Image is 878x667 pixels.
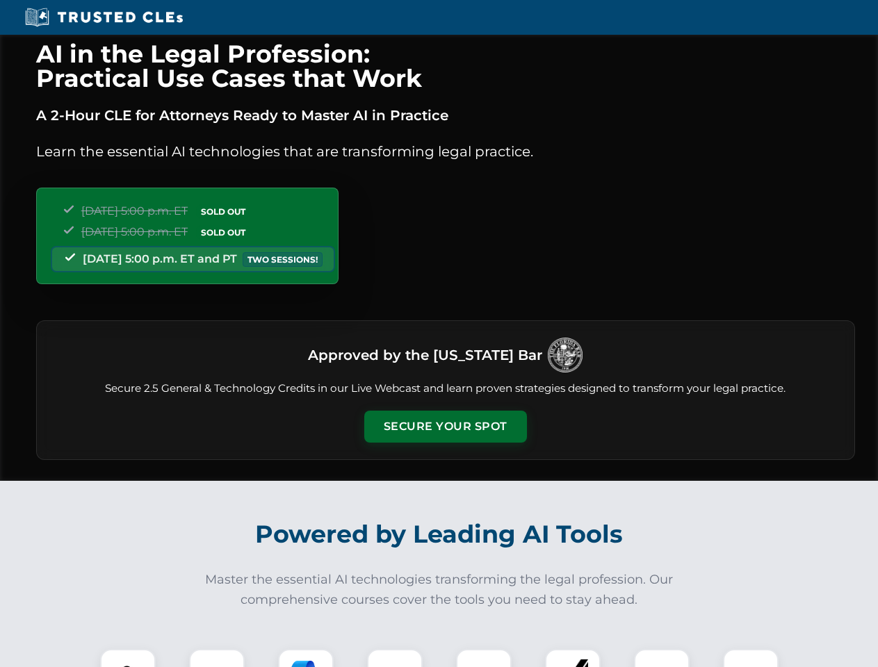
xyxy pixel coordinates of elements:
h3: Approved by the [US_STATE] Bar [308,343,542,368]
span: SOLD OUT [196,204,250,219]
p: Master the essential AI technologies transforming the legal profession. Our comprehensive courses... [196,570,683,610]
button: Secure Your Spot [364,411,527,443]
img: Trusted CLEs [21,7,187,28]
p: Learn the essential AI technologies that are transforming legal practice. [36,140,855,163]
h1: AI in the Legal Profession: Practical Use Cases that Work [36,42,855,90]
span: [DATE] 5:00 p.m. ET [81,225,188,238]
h2: Powered by Leading AI Tools [54,510,824,559]
p: A 2-Hour CLE for Attorneys Ready to Master AI in Practice [36,104,855,126]
span: [DATE] 5:00 p.m. ET [81,204,188,217]
img: Logo [548,338,583,372]
span: SOLD OUT [196,225,250,240]
p: Secure 2.5 General & Technology Credits in our Live Webcast and learn proven strategies designed ... [54,381,838,397]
